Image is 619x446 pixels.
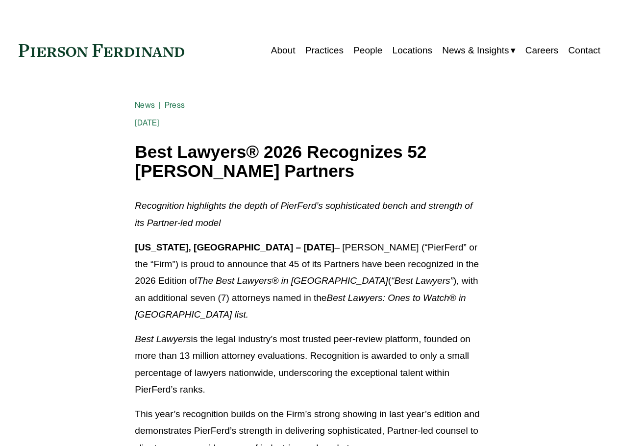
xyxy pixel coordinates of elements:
em: “Best Lawyers” [391,275,453,286]
em: The Best Lawyers® in [GEOGRAPHIC_DATA] [197,275,388,286]
a: folder dropdown [442,41,515,60]
em: Best Lawyers: Ones to Watch® in [GEOGRAPHIC_DATA] list. [135,293,469,320]
a: Practices [305,41,344,60]
em: Best Lawyers [135,334,191,344]
p: is the legal industry’s most trusted peer-review platform, founded on more than 13 million attorn... [135,331,484,398]
h1: Best Lawyers® 2026 Recognizes 52 [PERSON_NAME] Partners [135,143,484,180]
em: Recognition highlights the depth of PierFerd’s sophisticated bench and strength of its Partner-le... [135,200,475,227]
a: News [135,100,155,110]
a: Contact [569,41,601,60]
p: – [PERSON_NAME] (“PierFerd” or the “Firm”) is proud to announce that 45 of its Partners have been... [135,239,484,323]
a: About [271,41,296,60]
strong: [US_STATE], [GEOGRAPHIC_DATA] – [DATE] [135,242,334,252]
a: Careers [525,41,559,60]
span: News & Insights [442,42,509,59]
a: Locations [393,41,432,60]
span: [DATE] [135,118,159,127]
a: Press [165,100,185,110]
a: People [353,41,382,60]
